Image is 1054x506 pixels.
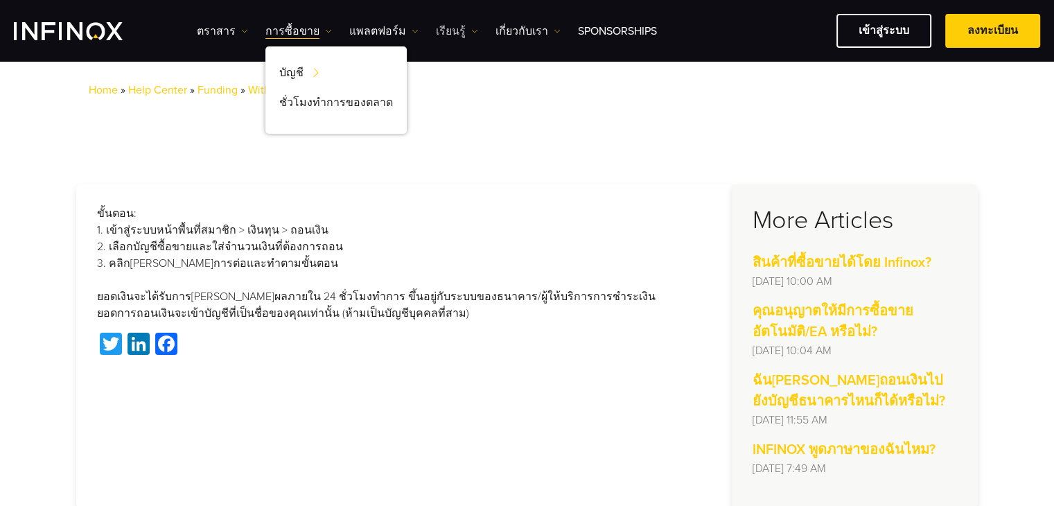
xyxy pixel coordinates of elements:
[197,83,238,97] a: Funding
[152,333,180,359] a: Facebook
[753,205,957,236] h3: More Articles
[753,252,957,290] a: สินค้าที่ซื้อขายได้โดย Infinox? [DATE] 10:00 AM
[190,83,385,97] span: »
[125,333,152,359] a: LinkedIn
[753,303,913,340] strong: คุณอนุญาตให้มีการซื้อขายอัตโนมัติ/EA หรือไม่?
[753,439,957,477] a: INFINOX พูดภาษาของฉันไหม? [DATE] 7:49 AM
[265,60,407,90] a: บัญชี
[753,273,957,290] p: [DATE] 10:00 AM
[836,14,931,48] a: เข้าสู่ระบบ
[89,83,118,97] a: Home
[436,23,478,40] a: เรียนรู้
[578,23,657,40] a: Sponsorships
[495,23,561,40] a: เกี่ยวกับเรา
[753,460,957,477] p: [DATE] 7:49 AM
[753,372,945,410] strong: ฉัน[PERSON_NAME]ถอนเงินไปยังบัญชีธนาคารไหนก็ได้หรือไม่?
[753,442,936,458] strong: INFINOX พูดภาษาของฉันไหม?
[14,22,155,40] a: INFINOX Logo
[265,23,332,40] a: การซื้อขาย
[97,205,711,322] p: ขั้นตอน: 1. เข้าสู่ระบบหน้าพื้นที่สมาชิก > เงินทุน > ถอนเงิน 2. เลือกบัญชีซื้อขายและใส่จำนวนเงินท...
[240,83,385,97] span: »
[753,412,957,428] p: [DATE] 11:55 AM
[349,23,419,40] a: แพลตฟอร์ม
[753,301,957,359] a: คุณอนุญาตให้มีการซื้อขายอัตโนมัติ/EA หรือไม่? [DATE] 10:04 AM
[248,83,302,97] a: Withdrawal
[128,83,187,97] a: Help Center
[753,370,957,428] a: ฉัน[PERSON_NAME]ถอนเงินไปยังบัญชีธนาคารไหนก็ได้หรือไม่? [DATE] 11:55 AM
[121,83,125,97] span: »
[945,14,1040,48] a: ลงทะเบียน
[97,333,125,359] a: Twitter
[197,23,248,40] a: ตราสาร
[753,254,931,271] strong: สินค้าที่ซื้อขายได้โดย Infinox?
[753,342,957,359] p: [DATE] 10:04 AM
[265,90,407,120] a: ชั่วโมงทำการของตลาด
